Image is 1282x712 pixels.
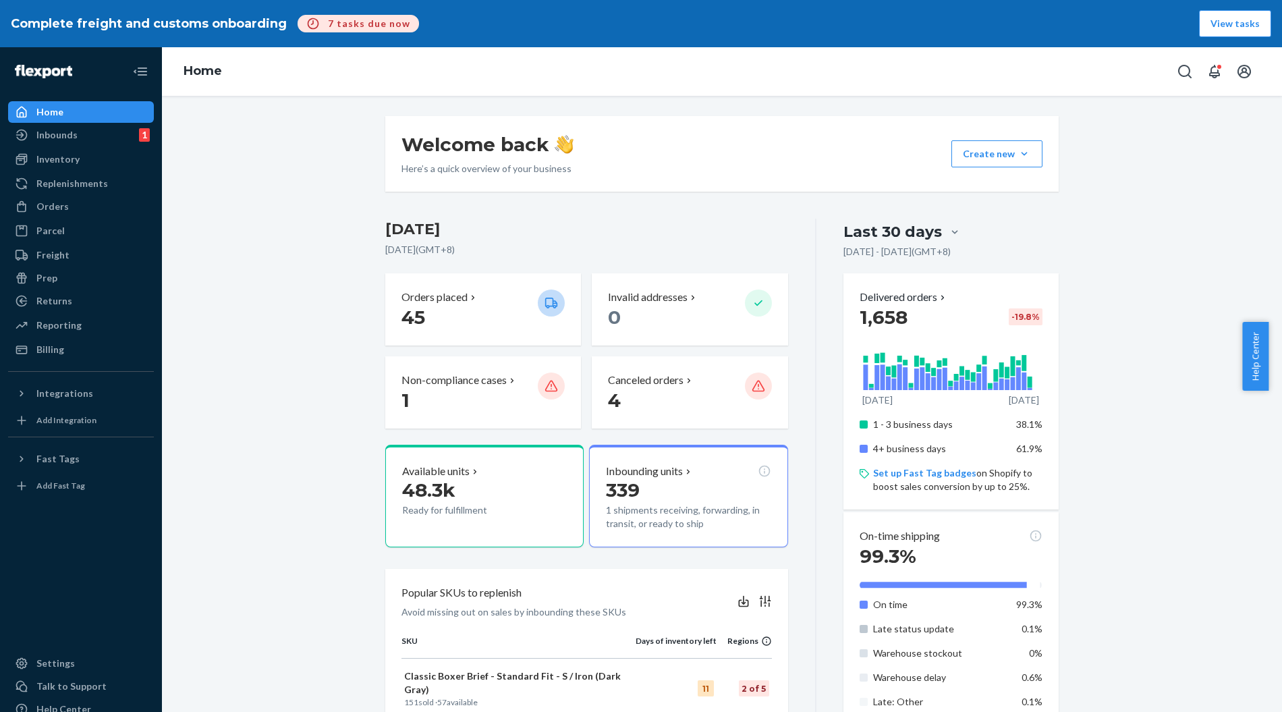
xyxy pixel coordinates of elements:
button: Close Navigation [127,58,154,85]
span: 61.9% [1016,443,1042,454]
h1: Complete freight and customs onboarding [11,15,287,32]
a: Replenishments [8,173,154,194]
th: Days of inventory left [636,635,717,658]
a: Inbounds1 [8,124,154,146]
span: 0 [608,306,621,329]
button: Open account menu [1231,58,1258,85]
span: 0.1% [1022,696,1042,707]
div: Inventory [36,153,80,166]
span: 4 [608,389,621,412]
a: Home [184,63,222,78]
p: sold · available [404,696,633,708]
a: Returns [8,290,154,312]
p: [DATE] [1009,393,1039,407]
img: Flexport logo [15,65,72,78]
p: [DATE] ( GMT+8 ) [385,243,788,256]
div: Freight [36,248,69,262]
div: Replenishments [36,177,108,190]
button: Canceled orders 4 [592,356,787,429]
span: 1,658 [860,306,908,329]
div: Orders [36,200,69,213]
div: -19.8 % [1009,308,1042,325]
p: Inbounding units [606,464,683,479]
p: Popular SKUs to replenish [401,585,522,601]
a: Inventory [8,148,154,170]
div: Fast Tags [36,452,80,466]
a: Reporting [8,314,154,336]
button: Integrations [8,383,154,404]
button: Delivered orders [860,290,948,305]
button: Create new [951,140,1042,167]
p: Orders placed [401,290,468,305]
button: Open notifications [1201,58,1228,85]
p: On-time shipping [860,528,940,544]
div: Reporting [36,319,82,332]
a: Orders [8,196,154,217]
button: Non-compliance cases 1 [385,356,581,429]
a: Freight [8,244,154,266]
a: Billing [8,339,154,360]
div: Settings [36,657,75,670]
span: 38.1% [1016,418,1042,430]
button: Open Search Box [1171,58,1198,85]
p: Non-compliance cases [401,373,507,388]
div: 2 of 5 [739,680,769,696]
div: Parcel [36,224,65,238]
p: 1 - 3 business days [873,418,1006,431]
p: Warehouse stockout [873,647,1006,660]
p: Late status update [873,622,1006,636]
p: 1 shipments receiving, forwarding, in transit, or ready to ship [606,503,771,530]
button: Orders placed 45 [385,273,581,346]
a: Set up Fast Tag badges [873,467,976,478]
a: Home [8,101,154,123]
div: 1 [139,128,150,142]
span: 45 [401,306,425,329]
p: Warehouse delay [873,671,1006,684]
button: Invalid addresses 0 [592,273,787,346]
img: hand-wave emoji [555,135,574,154]
a: Talk to Support [8,676,154,697]
p: Invalid addresses [608,290,688,305]
p: 4+ business days [873,442,1006,456]
button: View tasks [1199,10,1271,37]
p: Canceled orders [608,373,684,388]
span: 57 [437,697,447,707]
p: On time [873,598,1006,611]
a: Settings [8,653,154,674]
span: 48.3k [402,478,455,501]
span: 0% [1029,647,1042,659]
h3: [DATE] [385,219,788,240]
div: Returns [36,294,72,308]
a: Add Fast Tag [8,475,154,497]
button: Available units48.3kReady for fulfillment [385,445,584,547]
span: 0.1% [1022,623,1042,634]
h1: Welcome back [401,132,574,157]
p: on Shopify to boost sales conversion by up to 25%. [873,466,1042,493]
span: 151 [404,697,418,707]
button: Inbounding units3391 shipments receiving, forwarding, in transit, or ready to ship [589,445,787,547]
button: Help Center [1242,322,1269,391]
p: [DATE] [862,393,893,407]
p: Late: Other [873,695,1006,709]
p: 7 tasks due now [328,17,410,30]
div: Regions [717,635,772,647]
p: Ready for fulfillment [402,503,527,517]
p: Here’s a quick overview of your business [401,162,574,175]
div: Home [36,105,63,119]
a: Add Integration [8,410,154,431]
span: 0.6% [1022,672,1042,683]
ol: breadcrumbs [173,52,233,91]
p: Available units [402,464,470,479]
div: Add Integration [36,414,96,426]
p: Classic Boxer Brief - Standard Fit - S / Iron (Dark Gray) [404,669,633,696]
span: 1 [401,389,410,412]
div: Inbounds [36,128,78,142]
button: Fast Tags [8,448,154,470]
span: 339 [606,478,640,501]
div: Last 30 days [843,221,942,242]
th: SKU [401,635,636,658]
p: [DATE] - [DATE] ( GMT+8 ) [843,245,951,258]
div: Prep [36,271,57,285]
